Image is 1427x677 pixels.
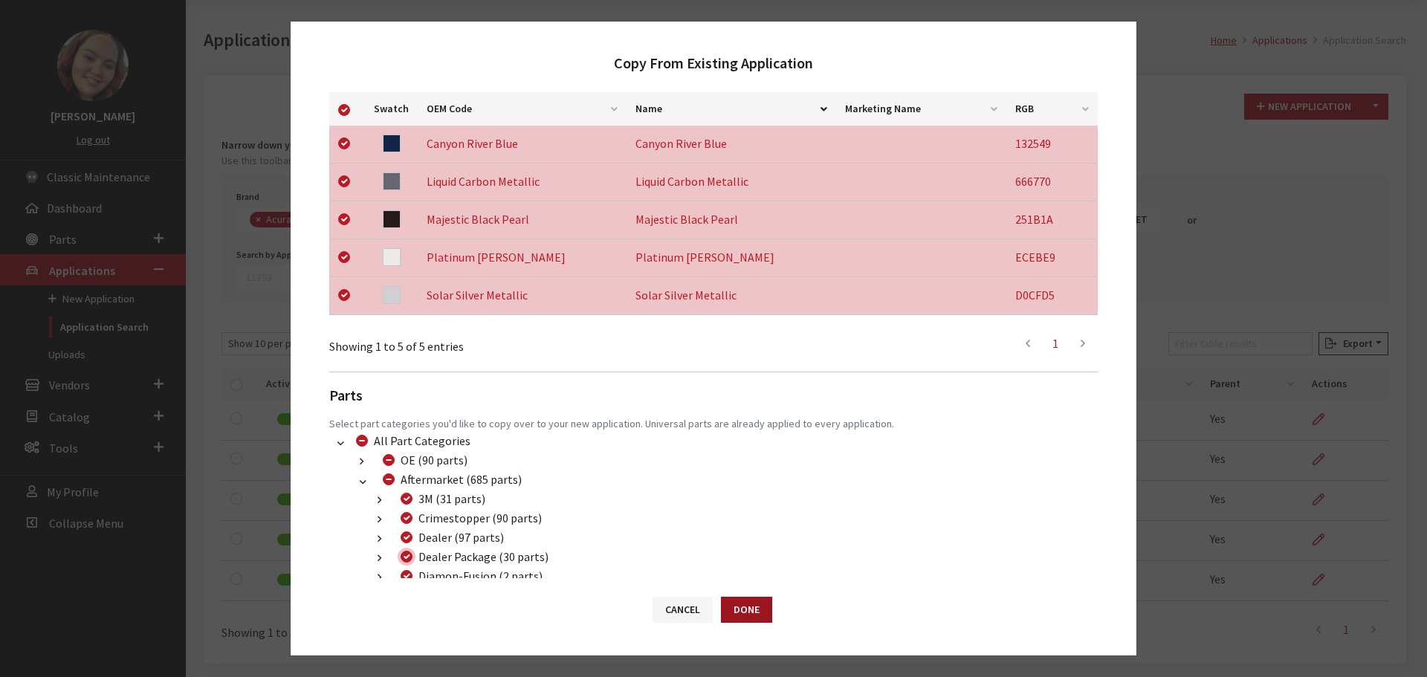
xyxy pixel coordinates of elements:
[418,92,627,126] th: OEM Code: activate to sort column ascending
[418,548,549,566] label: Dealer Package (30 parts)
[329,384,1098,406] h2: Parts
[365,92,418,126] th: Swatch
[627,92,835,126] th: Name: activate to sort column descending
[1006,92,1098,126] th: RGB: activate to sort column ascending
[418,201,627,239] td: Majestic Black Pearl
[1006,201,1098,239] td: 251B1A
[401,451,467,469] label: OE (90 parts)
[418,490,485,508] label: 3M (31 parts)
[627,201,835,239] td: Majestic Black Pearl
[627,239,835,277] td: Platinum [PERSON_NAME]
[418,567,543,585] label: Diamon-Fusion (2 parts)
[329,417,894,430] small: Select part categories you'd like to copy over to your new application. Universal parts are alrea...
[1006,277,1098,315] td: D0CFD5
[418,239,627,277] td: Platinum [PERSON_NAME]
[374,432,470,450] label: All Part Categories
[418,126,627,163] td: Canyon River Blue
[1006,126,1098,163] td: 132549
[418,277,627,315] td: Solar Silver Metallic
[418,163,627,201] td: Liquid Carbon Metallic
[627,277,835,315] td: Solar Silver Metallic
[329,327,639,355] div: Showing 1 to 5 of 5 entries
[653,597,713,623] button: Cancel
[418,528,504,546] label: Dealer (97 parts)
[721,597,772,623] button: Done
[1006,239,1098,277] td: ECEBE9
[418,509,542,527] label: Crimestopper (90 parts)
[614,51,813,75] h2: Copy From Existing Application
[627,163,835,201] td: Liquid Carbon Metallic
[1042,328,1069,358] a: 1
[401,470,522,488] label: Aftermarket (685 parts)
[836,92,1006,126] th: Marketing Name: activate to sort column ascending
[1006,163,1098,201] td: 666770
[627,126,835,163] td: Canyon River Blue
